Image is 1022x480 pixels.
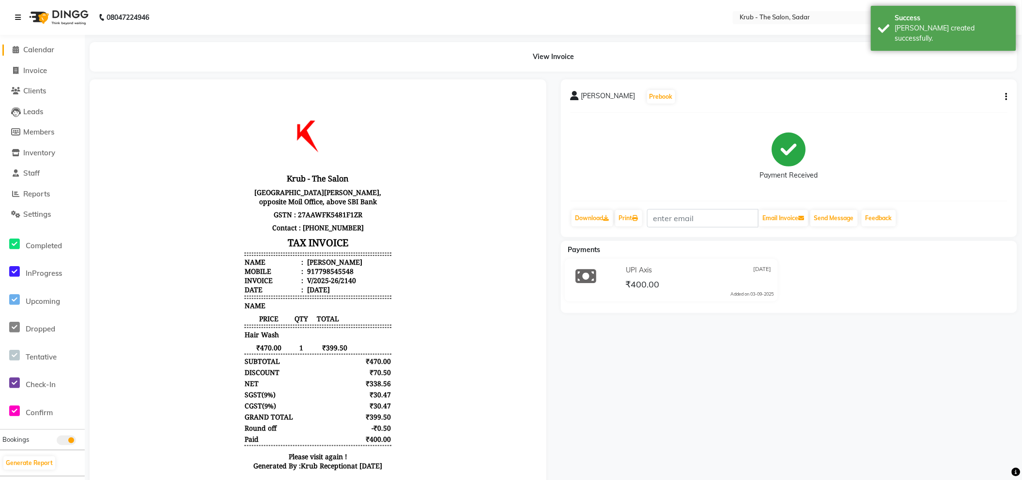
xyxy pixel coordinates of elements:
[647,90,675,104] button: Prebook
[145,268,218,277] div: SUBTOTAL
[254,279,292,288] div: ₹70.50
[206,196,231,205] div: [DATE]
[145,212,166,221] span: NAME
[145,323,218,332] div: GRAND TOTAL
[581,91,635,105] span: [PERSON_NAME]
[26,297,60,306] span: Upcoming
[26,408,53,417] span: Confirm
[2,127,82,138] a: Members
[194,254,210,263] span: 1
[145,82,292,97] h3: Krub - The Salon
[145,363,292,372] p: Please visit again !
[145,301,218,310] div: ( )
[145,279,218,288] div: DISCOUNT
[145,290,218,299] div: NET
[145,168,204,178] div: Name
[25,4,91,31] img: logo
[615,210,642,226] a: Print
[145,145,292,162] h3: TAX INVOICE
[895,13,1009,23] div: Success
[202,178,204,187] span: :
[754,265,772,275] span: [DATE]
[26,352,57,361] span: Tentative
[2,435,29,443] span: Bookings
[145,312,218,321] div: ( )
[23,127,54,136] span: Members
[145,119,292,132] p: GSTN : 27AAWFK5481F1ZR
[26,380,56,389] span: Check-In
[210,225,248,234] span: TOTAL
[145,178,204,187] div: Mobile
[202,196,204,205] span: :
[26,269,62,278] span: InProgress
[254,290,292,299] div: ₹338.56
[2,189,82,200] a: Reports
[206,178,254,187] div: 917798545548
[206,187,257,196] div: V/2025-26/2140
[862,210,896,226] a: Feedback
[254,312,292,321] div: ₹30.47
[194,225,210,234] span: QTY
[759,210,808,226] button: Email Invoice
[202,168,204,178] span: :
[145,334,218,344] div: Round off
[202,187,204,196] span: :
[165,313,174,321] span: 9%
[182,8,255,80] img: file_1685170506040.jpeg
[2,168,82,179] a: Staff
[145,196,204,205] div: Date
[254,323,292,332] div: ₹399.50
[145,241,180,250] span: Hair Wash
[145,301,162,310] span: SGST
[145,187,204,196] div: Invoice
[145,372,292,381] div: Generated By : at [DATE]
[23,189,50,198] span: Reports
[145,225,194,234] span: PRICE
[145,312,163,321] span: CGST
[210,254,248,263] span: ₹399.50
[254,301,292,310] div: ₹30.47
[206,168,263,178] div: [PERSON_NAME]
[254,268,292,277] div: ₹470.00
[3,456,55,470] button: Generate Report
[165,301,174,310] span: 9%
[731,291,774,298] div: Added on 03-09-2025
[2,106,82,118] a: Leads
[625,279,659,292] span: ₹400.00
[23,168,40,178] span: Staff
[107,4,149,31] b: 08047224946
[626,265,652,275] span: UPI Axis
[810,210,858,226] button: Send Message
[2,148,82,159] a: Inventory
[2,65,82,76] a: Invoice
[145,345,218,355] div: Paid
[895,23,1009,44] div: Bill created successfully.
[23,86,46,95] span: Clients
[201,372,252,381] span: Krub Reception
[23,45,54,54] span: Calendar
[254,334,292,344] div: -₹0.50
[23,210,51,219] span: Settings
[23,66,47,75] span: Invoice
[23,107,43,116] span: Leads
[23,148,55,157] span: Inventory
[2,45,82,56] a: Calendar
[26,241,62,250] span: Completed
[26,324,55,333] span: Dropped
[2,86,82,97] a: Clients
[145,254,194,263] span: ₹470.00
[647,209,759,227] input: enter email
[254,345,292,355] div: ₹400.00
[145,132,292,145] p: Contact : [PHONE_NUMBER]
[2,209,82,220] a: Settings
[572,210,613,226] a: Download
[145,97,292,119] p: [GEOGRAPHIC_DATA][PERSON_NAME], opposite Moil Office, above SBI Bank
[760,171,818,181] div: Payment Received
[90,42,1017,72] div: View Invoice
[568,245,601,254] span: Payments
